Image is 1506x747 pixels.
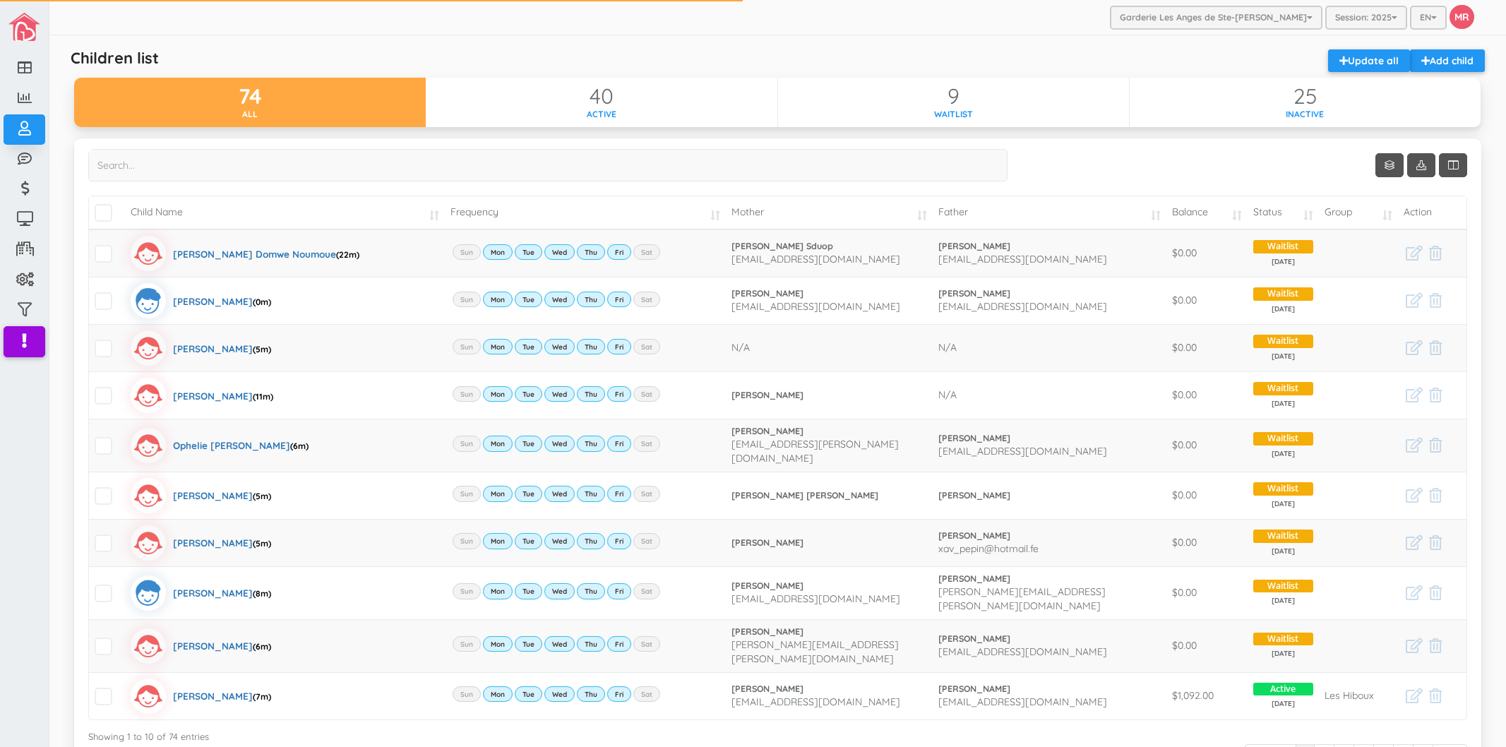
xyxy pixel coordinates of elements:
label: Fri [607,636,631,652]
a: [PERSON_NAME] [731,389,928,402]
span: [DATE] [1253,449,1313,459]
span: Waitlist [1253,335,1313,348]
div: Inactive [1130,108,1481,120]
span: [DATE] [1253,304,1313,314]
div: [PERSON_NAME] [173,575,271,611]
label: Sun [453,386,481,402]
label: Mon [483,686,513,702]
span: Waitlist [1253,580,1313,593]
label: Sun [453,292,481,307]
label: Mon [483,292,513,307]
span: (7m) [253,691,271,702]
label: Mon [483,583,513,599]
label: Wed [544,436,575,451]
label: Thu [577,583,605,599]
label: Thu [577,339,605,354]
label: Sat [633,583,660,599]
td: $1,092.00 [1166,672,1248,719]
span: [EMAIL_ADDRESS][DOMAIN_NAME] [938,253,1107,265]
label: Sat [633,292,660,307]
td: N/A [933,324,1166,371]
label: Tue [515,636,542,652]
label: Fri [607,583,631,599]
span: Active [1253,683,1313,696]
img: girlicon.svg [131,628,166,664]
a: [PERSON_NAME] [938,240,1161,253]
img: girlicon.svg [131,525,166,561]
a: [PERSON_NAME] [731,683,928,695]
label: Mon [483,533,513,549]
div: [PERSON_NAME] [173,330,271,366]
div: [PERSON_NAME] [173,478,271,513]
span: (0m) [253,297,271,307]
span: (6m) [253,641,271,652]
div: 25 [1130,85,1481,108]
span: [PERSON_NAME][EMAIL_ADDRESS][PERSON_NAME][DOMAIN_NAME] [938,585,1106,612]
a: [PERSON_NAME] [938,683,1161,695]
img: image [8,13,40,41]
td: Les Hiboux [1319,672,1399,719]
a: [PERSON_NAME] Sduop [731,240,928,253]
label: Thu [577,436,605,451]
label: Sun [453,486,481,501]
div: Active [426,108,777,120]
a: [PERSON_NAME](11m) [131,378,273,413]
span: [DATE] [1253,596,1313,606]
label: Sat [633,486,660,501]
label: Fri [607,686,631,702]
label: Wed [544,533,575,549]
a: [PERSON_NAME] [938,530,1161,542]
span: (5m) [253,344,271,354]
div: Showing 1 to 10 of 74 entries [88,724,1467,743]
img: girlicon.svg [131,478,166,513]
span: [EMAIL_ADDRESS][DOMAIN_NAME] [938,695,1107,708]
span: [DATE] [1253,699,1313,709]
img: boyicon.svg [131,283,166,318]
img: girlicon.svg [131,330,166,366]
a: [PERSON_NAME](0m) [131,283,271,318]
img: girlicon.svg [131,236,166,271]
label: Sat [633,339,660,354]
span: [EMAIL_ADDRESS][DOMAIN_NAME] [731,695,900,708]
label: Tue [515,244,542,260]
label: Wed [544,686,575,702]
label: Fri [607,244,631,260]
a: [PERSON_NAME](8m) [131,575,271,611]
span: [DATE] [1253,546,1313,556]
td: $0.00 [1166,472,1248,519]
label: Mon [483,386,513,402]
span: [DATE] [1253,399,1313,409]
span: [EMAIL_ADDRESS][DOMAIN_NAME] [731,253,900,265]
span: (22m) [336,249,359,260]
td: $0.00 [1166,566,1248,619]
div: 9 [778,85,1129,108]
label: Tue [515,436,542,451]
label: Sat [633,636,660,652]
a: Add child [1410,49,1485,72]
label: Thu [577,292,605,307]
span: Waitlist [1253,432,1313,446]
label: Sun [453,583,481,599]
span: [DATE] [1253,352,1313,361]
span: (8m) [253,588,271,599]
a: [PERSON_NAME](7m) [131,679,271,714]
label: Tue [515,486,542,501]
label: Tue [515,339,542,354]
label: Tue [515,583,542,599]
label: Thu [577,686,605,702]
span: (5m) [253,538,271,549]
label: Wed [544,636,575,652]
span: Waitlist [1253,633,1313,646]
td: $0.00 [1166,419,1248,472]
span: [DATE] [1253,257,1313,267]
span: [DATE] [1253,499,1313,509]
a: [PERSON_NAME](6m) [131,628,271,664]
label: Wed [544,292,575,307]
td: Mother: activate to sort column ascending [726,196,933,229]
a: [PERSON_NAME] Domwe Noumoue(22m) [131,236,359,271]
label: Fri [607,339,631,354]
a: [PERSON_NAME] [731,580,928,592]
a: [PERSON_NAME] [PERSON_NAME] [731,489,928,502]
label: Thu [577,486,605,501]
label: Thu [577,244,605,260]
